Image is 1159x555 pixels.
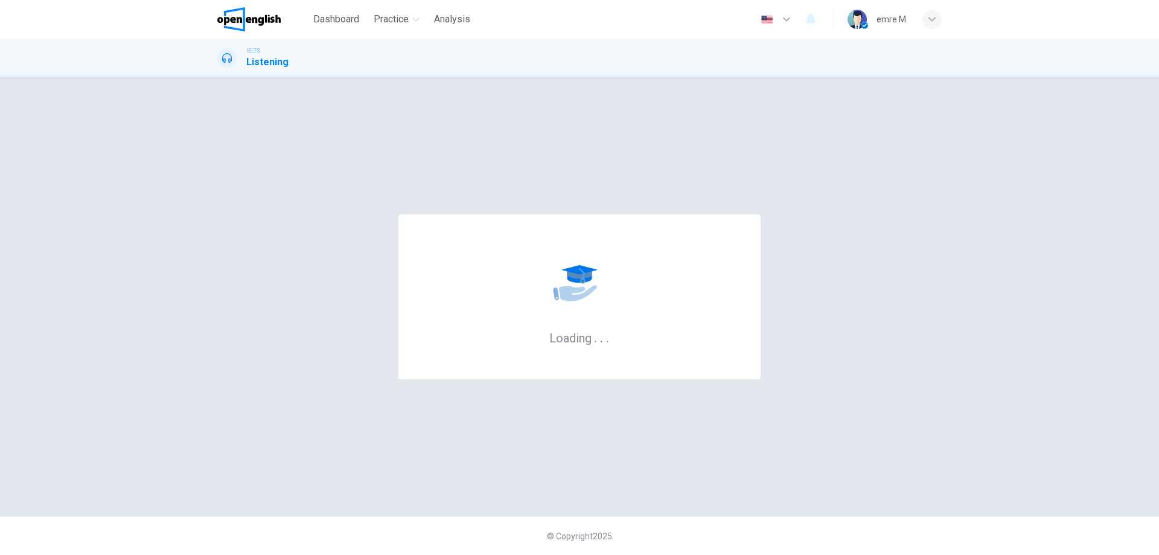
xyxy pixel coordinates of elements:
[876,12,908,27] div: emre M.
[246,55,289,69] h1: Listening
[246,47,260,55] span: IELTS
[308,8,364,30] button: Dashboard
[217,7,308,31] a: OpenEnglish logo
[369,8,424,30] button: Practice
[374,12,409,27] span: Practice
[605,327,610,347] h6: .
[599,327,604,347] h6: .
[759,15,774,24] img: en
[848,10,867,29] img: Profile picture
[429,8,475,30] button: Analysis
[593,327,598,347] h6: .
[313,12,359,27] span: Dashboard
[217,7,281,31] img: OpenEnglish logo
[547,531,612,541] span: © Copyright 2025
[549,330,610,345] h6: Loading
[434,12,470,27] span: Analysis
